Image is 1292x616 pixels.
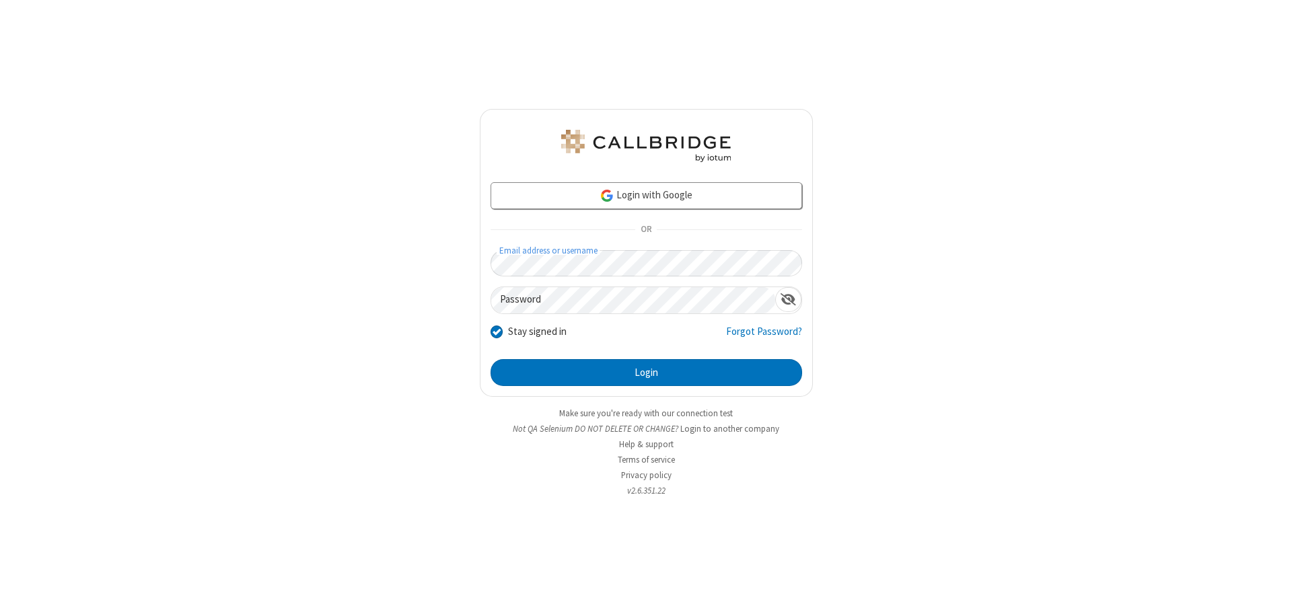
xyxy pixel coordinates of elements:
a: Help & support [619,438,674,450]
div: Show password [775,287,801,312]
a: Login with Google [491,182,802,209]
li: Not QA Selenium DO NOT DELETE OR CHANGE? [480,422,813,435]
img: QA Selenium DO NOT DELETE OR CHANGE [559,130,733,162]
span: OR [635,221,657,239]
li: v2.6.351.22 [480,484,813,497]
button: Login [491,359,802,386]
a: Forgot Password? [726,324,802,350]
img: google-icon.png [600,188,614,203]
button: Login to another company [680,422,779,435]
label: Stay signed in [508,324,567,340]
a: Make sure you're ready with our connection test [559,408,733,419]
a: Privacy policy [621,469,672,481]
input: Email address or username [491,250,802,276]
input: Password [491,287,775,313]
a: Terms of service [618,454,675,465]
